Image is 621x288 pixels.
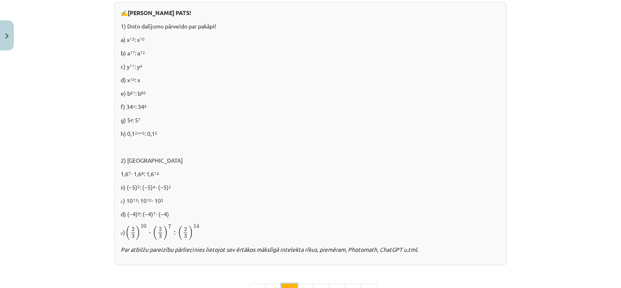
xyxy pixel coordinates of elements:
[121,89,500,98] p: e) b : b
[154,170,159,176] sup: 14
[141,170,144,176] sup: 8
[121,129,500,138] p: h) 0,1 : 0,1
[132,227,135,231] span: 2
[5,33,9,39] img: icon-close-lesson-0947bae3869378f0d4975bcd49f059093ad1ed9edebbc8119c70593378902aed.svg
[130,76,135,82] em: 56
[138,210,140,216] sup: 9
[125,225,130,240] span: (
[141,224,146,228] span: 10
[121,246,418,253] i: Par atbilžu pareizību pārliecinies lietojot sev ērtākos mākslīgā intelekta rīkus, piemēram, Photo...
[128,9,191,16] b: [PERSON_NAME] PATS!
[178,225,182,240] span: (
[121,183,500,192] p: 𝑏) (−5) : (−5) ⋅ (−5)
[184,227,187,231] span: 2
[168,224,171,228] span: 7
[152,225,157,240] span: (
[147,197,152,203] sup: 10
[130,36,135,42] sup: 13
[121,210,500,218] p: d) (−4) : (−4) ⋅ (−4)
[141,89,146,96] sup: 80
[121,223,500,240] p: 𝑒)
[130,63,135,69] sup: 11
[135,130,145,136] sup: 2n+5
[159,227,162,231] span: 2
[140,63,142,69] sup: 4
[137,183,140,190] sup: 5
[159,234,162,238] span: 3
[189,225,193,240] span: )
[121,62,500,71] p: c) y : y
[161,197,163,203] sup: 3
[121,116,500,124] p: g) 5 : 5
[155,130,157,136] sup: 5
[153,210,156,216] sup: 7
[184,234,187,238] span: 3
[169,183,171,190] sup: 2
[121,196,500,205] p: 𝑐) 10 : 10 ⋅ 10
[193,224,199,228] span: 14
[153,183,155,190] sup: 4
[133,103,135,109] sup: n
[130,89,135,96] sup: 81
[128,170,131,176] sup: 7
[140,49,145,55] sup: 12
[149,232,151,235] span: ⋅
[121,103,500,111] p: f) 34 : 34
[133,197,138,203] sup: 13
[130,116,132,122] sup: a
[121,170,500,178] p: 1,6 ⋅ 1,6 : 1,6
[121,156,500,165] p: 2) [GEOGRAPHIC_DATA]
[132,234,135,238] span: 3
[121,22,500,31] p: 1) Doto dalījumu pārveido par pakāpi!
[121,76,500,84] p: d) x : x
[140,36,145,42] sup: 10
[138,116,141,122] sup: 7
[136,225,141,240] span: )
[121,9,500,17] p: ✍️
[121,49,500,57] p: b) a : a
[163,225,168,240] span: )
[144,103,147,109] sup: 6
[121,35,500,44] p: a) x : x
[174,231,176,235] span: :
[130,49,135,55] sup: 17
